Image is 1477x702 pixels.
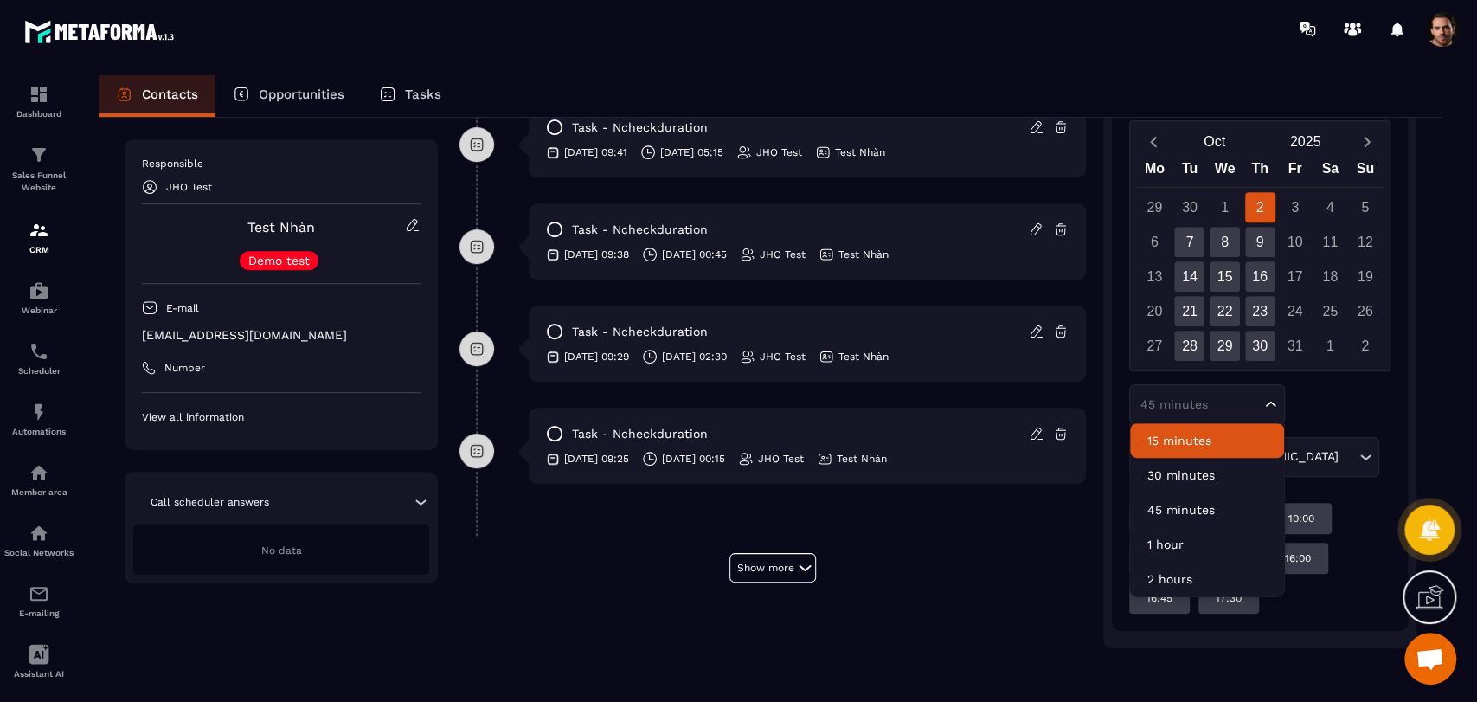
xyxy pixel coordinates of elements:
div: Fr [1277,157,1313,187]
input: Search for option [1136,396,1261,413]
p: [DATE] 09:29 [564,350,629,364]
div: 22 [1210,296,1240,326]
div: Th [1243,157,1278,187]
div: 7 [1174,227,1204,257]
p: Webinar [4,306,74,315]
button: Next month [1351,130,1383,153]
div: 9 [1245,227,1275,257]
p: Dashboard [4,109,74,119]
p: Contacts [142,87,198,102]
a: Opportunities [215,75,362,117]
div: 24 [1280,296,1310,326]
p: Responsible [142,157,421,171]
p: 17:30 [1216,591,1242,605]
div: Su [1347,157,1383,187]
div: Mở cuộc trò chuyện [1404,633,1456,685]
p: [DATE] 09:41 [564,145,627,159]
img: automations [29,280,49,301]
p: [DATE] 02:30 [662,350,727,364]
a: automationsautomationsMember area [4,449,74,510]
div: 20 [1140,296,1170,326]
p: View all information [142,410,421,424]
a: emailemailE-mailing [4,570,74,631]
div: Mo [1137,157,1172,187]
button: Open years overlay [1260,126,1351,157]
div: 8 [1210,227,1240,257]
div: We [1207,157,1243,187]
p: Member area [4,487,74,497]
div: Tu [1172,157,1208,187]
p: JHO Test [166,181,212,193]
p: JHO Test [756,145,802,159]
img: logo [24,16,180,48]
p: Scheduler [4,366,74,376]
img: automations [29,402,49,422]
p: task - Ncheckduration [572,222,708,238]
p: Demo test [248,254,310,267]
p: 10:00 [1288,512,1314,525]
div: 30 [1174,192,1204,222]
div: 4 [1315,192,1345,222]
div: 29 [1140,192,1170,222]
div: 10 [1280,227,1310,257]
div: 23 [1245,296,1275,326]
a: automationsautomationsAutomations [4,389,74,449]
p: task - Ncheckduration [572,119,708,136]
p: Test Nhàn [835,145,885,159]
p: [DATE] 09:38 [564,248,629,261]
div: 31 [1280,331,1310,361]
div: 3 [1280,192,1310,222]
div: 17 [1280,261,1310,292]
div: 12 [1350,227,1380,257]
div: 28 [1174,331,1204,361]
p: E-mailing [4,609,74,618]
p: [DATE] 05:15 [660,145,723,159]
div: 2 [1245,192,1275,222]
p: Test Nhàn [838,350,889,364]
div: 25 [1315,296,1345,326]
a: Tasks [362,75,459,117]
div: Search for option [1129,384,1285,424]
p: Test Nhàn [837,452,887,466]
div: 26 [1350,296,1380,326]
a: schedulerschedulerScheduler [4,328,74,389]
div: 13 [1140,261,1170,292]
a: social-networksocial-networkSocial Networks [4,510,74,570]
p: Sales Funnel Website [4,170,74,194]
p: JHO Test [758,452,804,466]
p: Test Nhàn [838,248,889,261]
div: 14 [1174,261,1204,292]
div: 11 [1315,227,1345,257]
p: E-mail [166,301,199,315]
a: Test Nhàn [247,219,315,235]
span: No data [261,544,302,557]
a: formationformationSales Funnel Website [4,132,74,207]
p: 15 minutes [1147,432,1267,449]
div: 21 [1174,296,1204,326]
a: formationformationDashboard [4,71,74,132]
img: email [29,583,49,604]
p: 30 minutes [1147,467,1267,484]
div: Calendar wrapper [1137,157,1383,361]
div: 1 [1315,331,1345,361]
div: Calendar days [1137,192,1383,361]
a: automationsautomationsWebinar [4,267,74,328]
div: Sa [1313,157,1348,187]
p: 16:45 [1146,591,1172,605]
button: Show more [729,553,816,583]
div: 18 [1315,261,1345,292]
p: Number [164,361,205,375]
img: scheduler [29,341,49,362]
img: formation [29,220,49,241]
div: 29 [1210,331,1240,361]
div: 2 [1350,331,1380,361]
div: 19 [1350,261,1380,292]
p: [DATE] 00:45 [662,248,727,261]
button: Previous month [1137,130,1169,153]
p: JHO Test [760,350,806,364]
p: 1 hour [1147,536,1267,553]
p: [DATE] 09:25 [564,452,629,466]
p: Automations [4,427,74,436]
div: 30 [1245,331,1275,361]
p: [DATE] 00:15 [662,452,725,466]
